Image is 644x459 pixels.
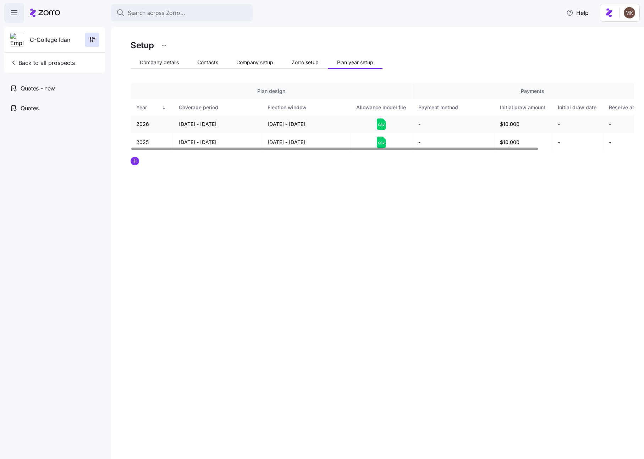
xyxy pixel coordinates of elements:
button: Search across Zorro... [111,4,253,21]
a: Quotes - new [4,78,105,98]
span: C-College Idan [30,35,70,44]
span: Contacts [197,60,218,65]
td: - [413,133,494,151]
td: [DATE] - [DATE] [262,115,351,133]
td: $10,000 [494,133,552,151]
td: [DATE] - [DATE] [262,133,351,151]
div: Election window [268,104,344,111]
th: YearSorted descending [131,99,173,116]
span: Search across Zorro... [128,9,185,17]
div: Payment method [418,104,488,111]
img: Employer logo [10,33,24,47]
div: Initial draw amount [500,104,545,111]
span: Help [566,9,589,17]
td: - [413,115,494,133]
span: Company details [140,60,179,65]
div: Year [136,104,160,111]
span: Company setup [236,60,273,65]
svg: add icon [131,157,139,165]
td: [DATE] - [DATE] [173,115,262,133]
div: Coverage period [179,104,255,111]
div: Sorted descending [161,105,166,110]
span: Quotes - new [21,84,55,93]
div: Allowance model file [356,104,406,111]
td: [DATE] - [DATE] [173,133,262,151]
span: Plan year setup [337,60,373,65]
span: Zorro setup [292,60,319,65]
td: - [552,133,603,151]
div: Plan design [136,87,406,95]
span: Quotes [21,104,39,113]
div: Initial draw date [558,104,596,111]
span: Back to all prospects [10,59,75,67]
button: Help [561,6,594,20]
td: 2026 [131,115,173,133]
button: Back to all prospects [7,56,78,70]
td: $10,000 [494,115,552,133]
td: - [552,115,603,133]
td: 2025 [131,133,173,151]
img: 5ab780eebedb11a070f00e4a129a1a32 [624,7,635,18]
a: Quotes [4,98,105,118]
h1: Setup [131,40,154,51]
